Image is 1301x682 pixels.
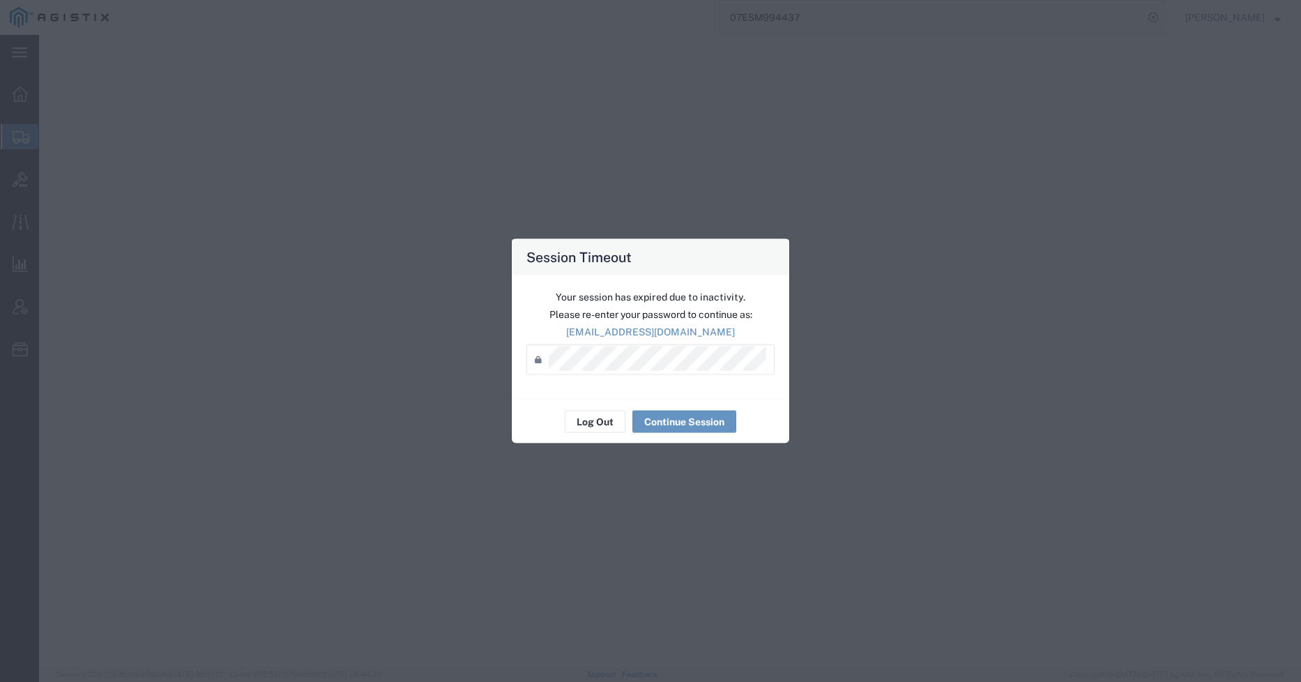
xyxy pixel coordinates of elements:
[632,411,736,433] button: Continue Session
[526,247,632,267] h4: Session Timeout
[526,325,775,340] p: [EMAIL_ADDRESS][DOMAIN_NAME]
[526,290,775,305] p: Your session has expired due to inactivity.
[526,308,775,322] p: Please re-enter your password to continue as:
[565,411,625,433] button: Log Out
